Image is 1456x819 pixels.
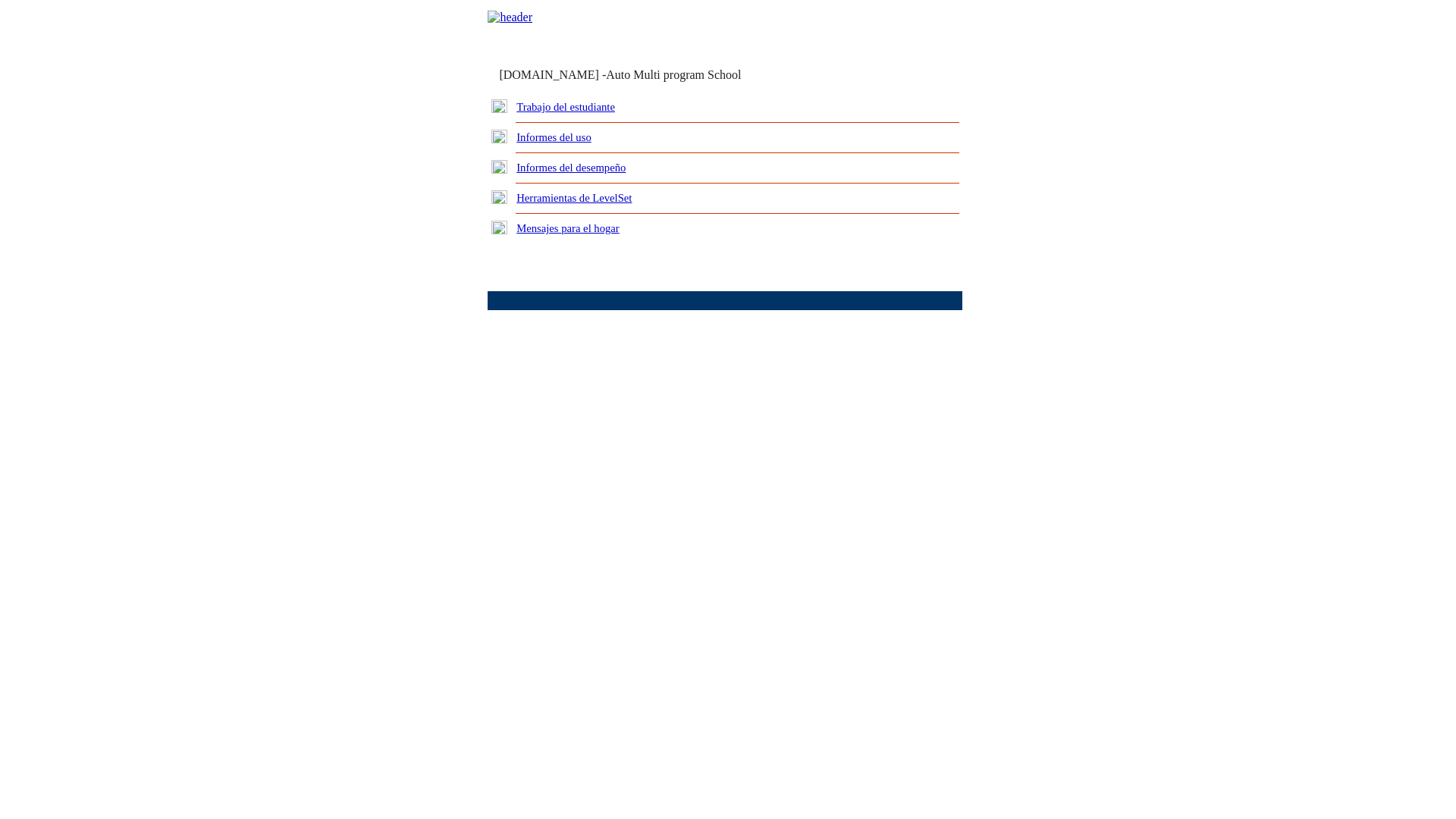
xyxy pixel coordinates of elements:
td: [DOMAIN_NAME] - [499,68,778,82]
img: plus.gif [491,190,507,204]
img: plus.gif [491,99,507,113]
a: Informes del desempeño [516,162,626,174]
img: plus.gif [491,130,507,143]
img: plus.gif [491,160,507,174]
a: Herramientas de LevelSet [516,192,632,204]
img: plus.gif [491,221,507,234]
a: Trabajo del estudiante [516,101,615,113]
a: Mensajes para el hogar [516,222,620,234]
img: header [488,11,532,24]
a: Informes del uso [516,131,591,143]
nobr: Auto Multi program School [606,68,741,81]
